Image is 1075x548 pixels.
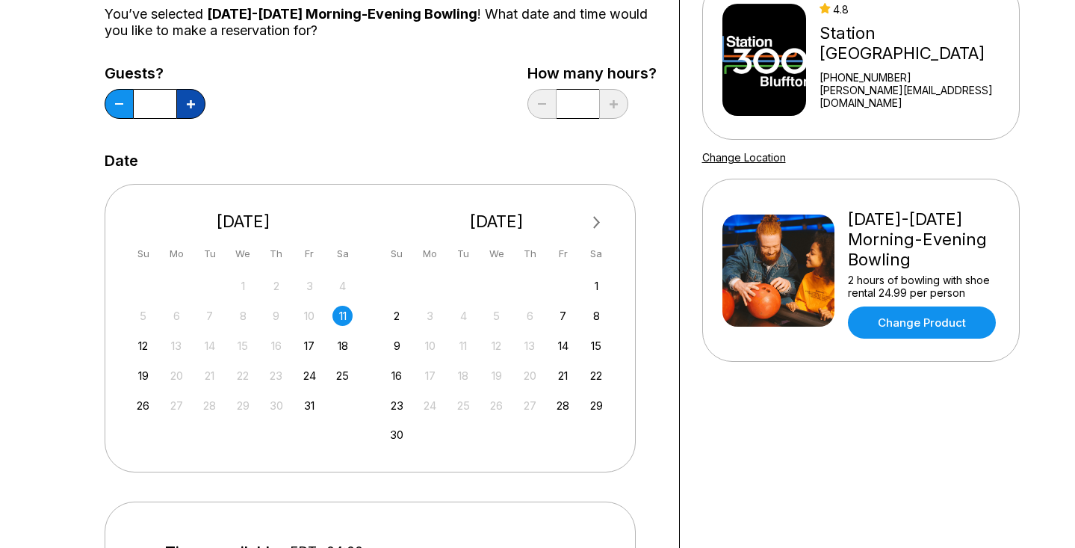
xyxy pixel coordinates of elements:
div: Choose Sunday, November 30th, 2025 [387,425,407,445]
div: Choose Friday, November 28th, 2025 [553,395,573,416]
div: Choose Sunday, November 2nd, 2025 [387,306,407,326]
div: Not available Wednesday, October 22nd, 2025 [233,366,253,386]
div: Mo [167,244,187,264]
div: Not available Thursday, November 27th, 2025 [520,395,540,416]
div: Choose Saturday, November 15th, 2025 [586,336,607,356]
div: Not available Monday, November 17th, 2025 [420,366,440,386]
div: Not available Thursday, October 2nd, 2025 [266,276,286,296]
div: Choose Sunday, November 9th, 2025 [387,336,407,356]
div: Tu [199,244,220,264]
div: month 2025-11 [385,274,609,446]
div: Choose Saturday, November 8th, 2025 [586,306,607,326]
div: Su [133,244,153,264]
div: Not available Tuesday, October 21st, 2025 [199,366,220,386]
div: Not available Friday, October 3rd, 2025 [300,276,320,296]
div: 4.8 [820,3,1012,16]
div: Choose Saturday, October 18th, 2025 [332,336,353,356]
div: 2 hours of bowling with shoe rental 24.99 per person [848,274,1000,299]
div: Choose Saturday, November 22nd, 2025 [586,366,607,386]
div: Not available Tuesday, October 28th, 2025 [199,395,220,416]
div: Not available Monday, November 24th, 2025 [420,395,440,416]
div: Choose Sunday, October 12th, 2025 [133,336,153,356]
span: [DATE]-[DATE] Morning-Evening Bowling [207,6,477,22]
div: Choose Sunday, November 23rd, 2025 [387,395,407,416]
div: Not available Sunday, October 5th, 2025 [133,306,153,326]
label: Date [105,153,138,169]
div: Choose Saturday, November 29th, 2025 [586,395,607,416]
div: month 2025-10 [131,274,356,416]
div: Choose Friday, November 14th, 2025 [553,336,573,356]
div: Mo [420,244,440,264]
div: Not available Wednesday, October 1st, 2025 [233,276,253,296]
div: Not available Tuesday, November 4th, 2025 [453,306,474,326]
a: [PERSON_NAME][EMAIL_ADDRESS][DOMAIN_NAME] [820,84,1012,109]
div: Choose Friday, October 24th, 2025 [300,366,320,386]
div: Not available Tuesday, October 7th, 2025 [199,306,220,326]
div: Tu [453,244,474,264]
div: Not available Wednesday, October 15th, 2025 [233,336,253,356]
div: Station [GEOGRAPHIC_DATA] [820,23,1012,64]
div: Choose Sunday, October 19th, 2025 [133,366,153,386]
div: Choose Saturday, October 25th, 2025 [332,366,353,386]
div: Not available Tuesday, November 11th, 2025 [453,336,474,356]
div: [DATE] [381,212,613,232]
div: [DATE]-[DATE] Morning-Evening Bowling [848,209,1000,270]
div: Not available Wednesday, October 8th, 2025 [233,306,253,326]
div: Not available Monday, October 13th, 2025 [167,336,187,356]
div: Choose Sunday, October 26th, 2025 [133,395,153,416]
div: Not available Thursday, November 13th, 2025 [520,336,540,356]
div: Choose Friday, November 21st, 2025 [553,366,573,386]
div: Not available Wednesday, October 29th, 2025 [233,395,253,416]
div: Not available Thursday, October 23rd, 2025 [266,366,286,386]
div: [PHONE_NUMBER] [820,71,1012,84]
div: Th [520,244,540,264]
div: Not available Tuesday, October 14th, 2025 [199,336,220,356]
div: Not available Thursday, October 9th, 2025 [266,306,286,326]
img: Friday-Sunday Morning-Evening Bowling [722,215,834,327]
div: Not available Wednesday, November 26th, 2025 [486,395,506,416]
div: Choose Friday, November 7th, 2025 [553,306,573,326]
div: Not available Thursday, October 30th, 2025 [266,395,286,416]
div: Not available Friday, October 10th, 2025 [300,306,320,326]
div: Sa [586,244,607,264]
div: Not available Wednesday, November 5th, 2025 [486,306,506,326]
div: Not available Thursday, November 6th, 2025 [520,306,540,326]
div: Choose Friday, October 17th, 2025 [300,336,320,356]
div: Not available Thursday, October 16th, 2025 [266,336,286,356]
div: [DATE] [128,212,359,232]
div: Not available Monday, November 10th, 2025 [420,336,440,356]
div: You’ve selected ! What date and time would you like to make a reservation for? [105,6,657,39]
div: Choose Saturday, October 11th, 2025 [332,306,353,326]
a: Change Product [848,307,996,339]
div: Fr [553,244,573,264]
div: Not available Tuesday, November 25th, 2025 [453,395,474,416]
label: How many hours? [527,65,657,81]
div: Not available Monday, October 20th, 2025 [167,366,187,386]
div: Sa [332,244,353,264]
button: Next Month [585,211,609,235]
div: Th [266,244,286,264]
div: Choose Saturday, November 1st, 2025 [586,276,607,296]
div: We [233,244,253,264]
div: Not available Wednesday, November 19th, 2025 [486,366,506,386]
div: We [486,244,506,264]
label: Guests? [105,65,205,81]
div: Su [387,244,407,264]
div: Not available Monday, October 27th, 2025 [167,395,187,416]
div: Not available Tuesday, November 18th, 2025 [453,366,474,386]
div: Not available Monday, October 6th, 2025 [167,306,187,326]
div: Not available Saturday, October 4th, 2025 [332,276,353,296]
div: Choose Friday, October 31st, 2025 [300,395,320,416]
div: Not available Monday, November 3rd, 2025 [420,306,440,326]
div: Choose Sunday, November 16th, 2025 [387,366,407,386]
div: Not available Wednesday, November 12th, 2025 [486,336,506,356]
img: Station 300 Bluffton [722,4,807,116]
div: Fr [300,244,320,264]
a: Change Location [702,151,786,164]
div: Not available Thursday, November 20th, 2025 [520,366,540,386]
